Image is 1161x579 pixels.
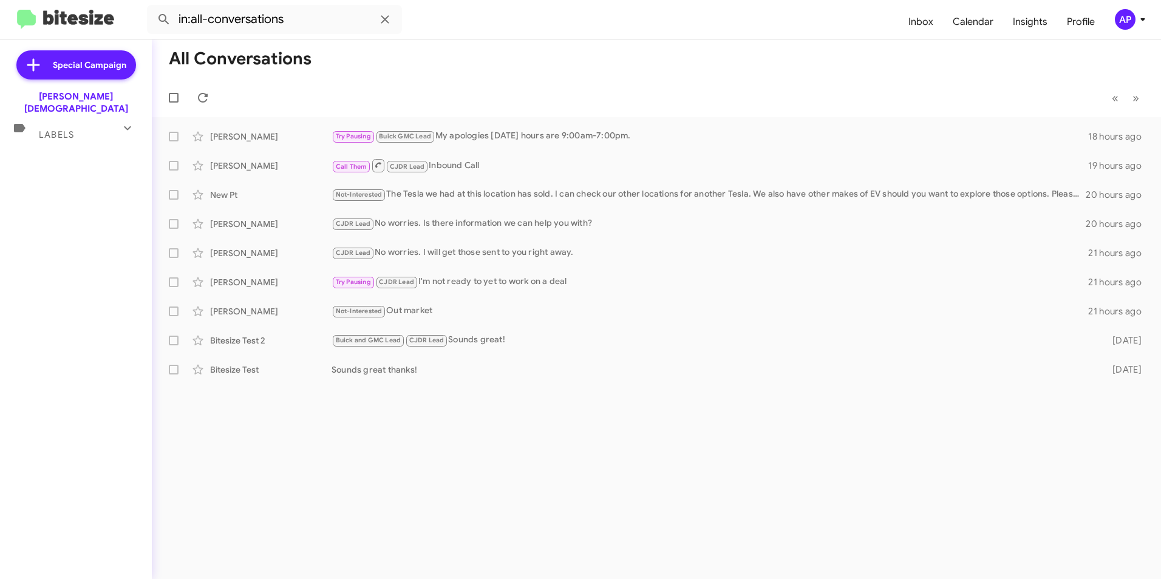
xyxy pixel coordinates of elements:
div: 21 hours ago [1088,305,1151,317]
a: Profile [1057,4,1105,39]
span: Buick GMC Lead [379,132,431,140]
span: Not-Interested [336,307,383,315]
div: 19 hours ago [1088,160,1151,172]
div: [DATE] [1093,364,1151,376]
div: No worries. Is there information we can help you with? [332,217,1086,231]
div: Out market [332,304,1088,318]
span: « [1112,90,1118,106]
span: Try Pausing [336,278,371,286]
button: Previous [1105,86,1126,110]
div: [PERSON_NAME] [210,276,332,288]
div: [PERSON_NAME] [210,247,332,259]
button: AP [1105,9,1148,30]
span: Labels [39,129,74,140]
div: Sounds great! [332,333,1093,347]
span: CJDR Lead [336,249,371,257]
div: [PERSON_NAME] [210,218,332,230]
div: My apologies [DATE] hours are 9:00am-7:00pm. [332,129,1088,143]
a: Insights [1003,4,1057,39]
div: 20 hours ago [1086,218,1151,230]
span: Not-Interested [336,191,383,198]
div: 21 hours ago [1088,247,1151,259]
div: [DATE] [1093,334,1151,347]
div: Inbound Call [332,158,1088,173]
div: No worries. I will get those sent to you right away. [332,246,1088,260]
nav: Page navigation example [1105,86,1146,110]
div: [PERSON_NAME] [210,160,332,172]
div: [PERSON_NAME] [210,305,332,317]
span: Try Pausing [336,132,371,140]
button: Next [1125,86,1146,110]
a: Inbox [899,4,943,39]
h1: All Conversations [169,49,312,69]
div: New Pt [210,189,332,201]
div: [PERSON_NAME] [210,130,332,143]
span: Buick and GMC Lead [336,336,401,344]
div: The Tesla we had at this location has sold. I can check our other locations for another Tesla. We... [332,188,1086,201]
span: CJDR Lead [409,336,444,344]
div: I'm not ready to yet to work on a deal [332,275,1088,289]
div: 20 hours ago [1086,189,1151,201]
span: » [1132,90,1139,106]
span: CJDR Lead [390,163,425,171]
a: Special Campaign [16,50,136,80]
div: 18 hours ago [1088,130,1151,143]
div: AP [1115,9,1135,30]
input: Search [147,5,402,34]
div: Bitesize Test 2 [210,334,332,347]
div: Sounds great thanks! [332,364,1093,376]
div: Bitesize Test [210,364,332,376]
span: Special Campaign [53,59,126,71]
span: CJDR Lead [379,278,414,286]
span: CJDR Lead [336,220,371,228]
span: Call Them [336,163,367,171]
div: 21 hours ago [1088,276,1151,288]
a: Calendar [943,4,1003,39]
